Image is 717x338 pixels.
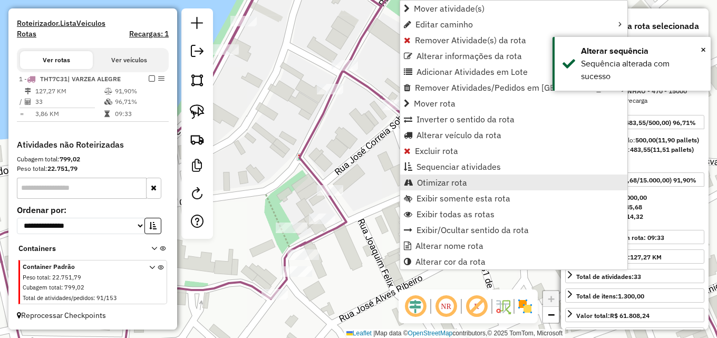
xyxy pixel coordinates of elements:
img: Selecionar atividades - polígono [190,73,205,88]
span: Peso total [23,274,49,281]
em: Finalizar rota [149,75,155,82]
span: Inverter o sentido da rota [416,115,515,123]
a: Nova sessão e pesquisa [187,13,208,36]
em: Opções [158,75,164,82]
span: 1 - [19,75,121,83]
li: Excluir rota [400,143,627,159]
li: Remover Atividades/Pedidos em Lote [400,80,627,95]
td: 91,90% [114,86,164,96]
span: | VARZEA ALEGRE [67,75,121,83]
div: Alterar sequência [581,45,703,57]
h4: Atividades não Roteirizadas [17,140,169,150]
li: Sequenciar atividades [400,159,627,175]
span: Mover rota [414,99,456,108]
li: Otimizar rota [400,175,627,190]
span: Remover Atividade(s) da rota [415,36,526,44]
h4: Informações da rota selecionada [565,21,704,31]
li: Remover Atividade(s) da rota [400,32,627,48]
span: : [61,284,63,291]
button: Close [701,42,706,57]
span: 91/153 [96,294,117,302]
h4: Rotas [17,30,36,38]
a: Tempo total em rota: 09:33 [565,230,704,244]
span: Exibir somente esta rota [416,194,510,202]
div: Cubagem total: [17,154,169,164]
div: Peso: (13.785,68/15.000,00) 91,90% [565,189,704,226]
span: Exibir todas as rotas [416,210,495,218]
strong: 500,00 [635,136,656,144]
label: Ordenar por: [17,204,169,216]
a: OpenStreetMap [408,330,453,337]
strong: 799,02 [60,155,80,163]
strong: (11,51 pallets) [651,146,694,153]
span: Peso: (13.785,68/15.000,00) 91,90% [586,176,696,184]
span: Exibir rótulo [464,294,489,319]
div: Map data © contributors,© 2025 TomTom, Microsoft [344,329,565,338]
span: Exibir/Ocultar sentido da rota [416,226,529,234]
div: Capacidade do veículo: [569,136,700,145]
span: Mover atividade(s) [414,4,485,13]
td: 96,71% [114,96,164,107]
li: Inverter o sentido da rota [400,111,627,127]
td: 127,27 KM [35,86,104,96]
div: Total de itens: [576,292,644,301]
span: Ocultar deslocamento [403,294,428,319]
span: Total de atividades: [576,273,641,281]
span: + [548,292,555,305]
button: Ver veículos [93,51,166,69]
span: Alterar informações da rota [416,52,522,60]
a: Reroteirizar Sessão [187,183,208,207]
li: Editar caminho [400,16,627,32]
li: Alterar cor da rota [400,254,627,269]
div: Valor total: [576,311,650,321]
span: Alterar cor da rota [415,257,486,266]
li: Exibir/Ocultar sentido da rota [400,222,627,238]
h4: Recargas: 1 [129,30,169,38]
td: 33 [35,96,104,107]
td: 3,86 KM [35,109,104,119]
span: Adicionar Atividades em Lote [416,67,528,76]
li: Mover atividade(s) [400,1,627,16]
strong: 15.000,00 [617,194,647,201]
div: Peso total: [17,164,169,173]
a: Total de itens:1.300,00 [565,288,704,303]
a: Leaflet [346,330,372,337]
li: Exibir todas as rotas [400,206,627,222]
span: Container Padrão [23,262,137,272]
span: 127,27 KM [630,253,662,261]
span: Ocultar NR [433,294,459,319]
span: : [93,294,95,302]
span: : [49,274,51,281]
span: Alterar nome rota [415,242,483,250]
li: Alterar informações da rota [400,48,627,64]
a: Criar modelo [187,155,208,179]
td: = [19,109,24,119]
span: THT7C31 [40,75,67,83]
i: Total de Atividades [25,99,31,105]
span: Remover Atividades/Pedidos em [GEOGRAPHIC_DATA] [415,83,624,92]
span: × [701,44,706,55]
span: 22.751,79 [52,274,81,281]
div: Sequência alterada com sucesso [581,57,703,83]
span: − [548,308,555,321]
h4: Roteirizador.ListaVeiculos [17,19,169,28]
div: Veículo com perfil de recarga [565,96,704,105]
span: Cubagem total [23,284,61,291]
a: Zoom out [543,307,559,323]
div: Capacidade Utilizada: [569,145,700,154]
li: Alterar nome rota [400,238,627,254]
span: Total de atividades/pedidos [23,294,93,302]
span: Alterar veículo da rota [416,131,501,139]
i: Tempo total em rota [104,111,110,117]
strong: 33 [634,273,641,281]
span: Sequenciar atividades [416,162,501,171]
div: Capacidade: (483,55/500,00) 96,71% [565,131,704,168]
div: Peso Utilizado: [569,202,700,212]
span: Capacidade: (483,55/500,00) 96,71% [585,119,696,127]
strong: CAMINHÃO - 470 - 15000 [611,87,687,95]
a: Exportar sessão [187,41,208,64]
div: Peso disponível: [569,212,700,221]
span: | [373,330,375,337]
button: Ver rotas [20,51,93,69]
span: Containers [18,243,138,254]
